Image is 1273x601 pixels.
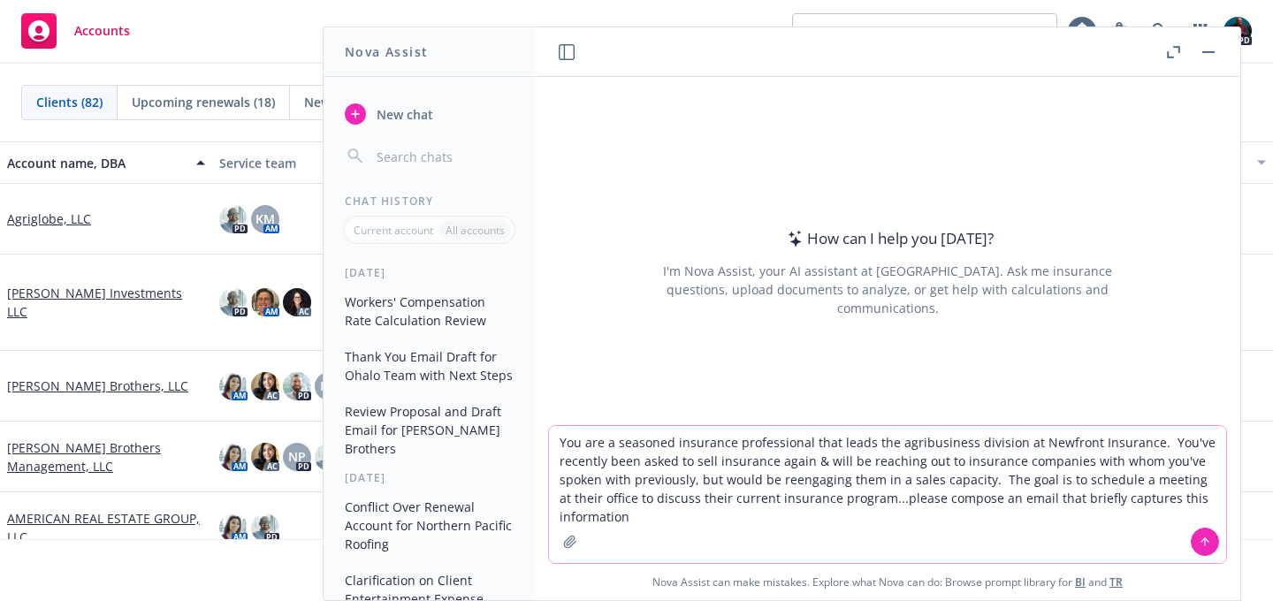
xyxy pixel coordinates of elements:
[373,105,433,124] span: New chat
[7,509,205,546] a: AMERICAN REAL ESTATE GROUP, LLC
[639,262,1136,317] div: I'm Nova Assist, your AI assistant at [GEOGRAPHIC_DATA]. Ask me insurance questions, upload docum...
[792,13,1057,49] button: View accounts as producer...
[219,443,248,471] img: photo
[251,514,279,542] img: photo
[283,372,311,400] img: photo
[74,24,130,38] span: Accounts
[251,372,279,400] img: photo
[251,443,279,471] img: photo
[1075,574,1086,590] a: BI
[542,564,1233,600] span: Nova Assist can make mistakes. Explore what Nova can do: Browse prompt library for and
[338,397,521,463] button: Review Proposal and Draft Email for [PERSON_NAME] Brothers
[338,492,521,559] button: Conflict Over Renewal Account for Northern Pacific Roofing
[219,372,248,400] img: photo
[345,42,428,61] h1: Nova Assist
[354,223,433,238] p: Current account
[338,287,521,335] button: Workers' Compensation Rate Calculation Review
[1142,13,1178,49] a: Search
[304,93,418,111] span: New businesses (1)
[324,194,535,209] div: Chat History
[219,514,248,542] img: photo
[288,447,306,466] span: NP
[373,144,514,169] input: Search chats
[1101,13,1137,49] a: Report a Bug
[549,426,1226,563] textarea: You are a seasoned insurance professional that leads the agribusiness division at Newfront Insura...
[132,93,275,111] span: Upcoming renewals (18)
[251,288,279,316] img: photo
[315,443,343,471] img: photo
[324,265,535,280] div: [DATE]
[7,209,91,228] a: Agriglobe, LLC
[219,288,248,316] img: photo
[807,22,977,41] span: View accounts as producer...
[7,284,205,321] a: [PERSON_NAME] Investments LLC
[446,223,505,238] p: All accounts
[1223,17,1252,45] img: photo
[219,205,248,233] img: photo
[324,470,535,485] div: [DATE]
[7,154,186,172] div: Account name, DBA
[1183,13,1218,49] a: Switch app
[1109,574,1123,590] a: TR
[212,141,424,184] button: Service team
[7,438,205,475] a: [PERSON_NAME] Brothers Management, LLC
[338,98,521,130] button: New chat
[7,377,188,395] a: [PERSON_NAME] Brothers, LLC
[782,227,994,250] div: How can I help you [DATE]?
[36,93,103,111] span: Clients (82)
[283,288,311,316] img: photo
[14,6,137,56] a: Accounts
[255,209,275,228] span: KM
[219,154,417,172] div: Service team
[320,377,338,395] span: NP
[338,342,521,390] button: Thank You Email Draft for Ohalo Team with Next Steps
